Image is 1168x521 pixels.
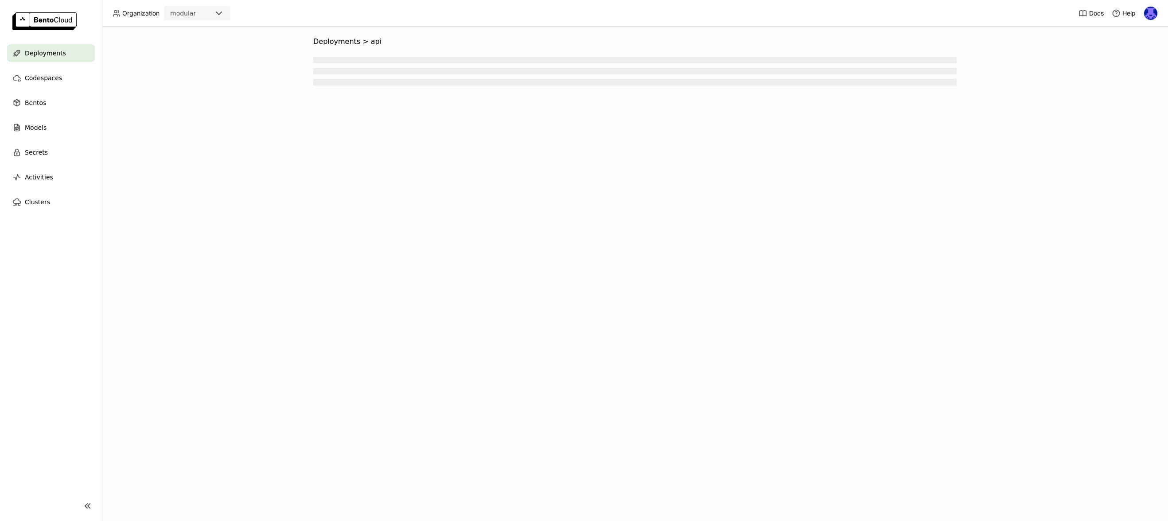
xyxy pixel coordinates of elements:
[122,9,160,17] span: Organization
[7,168,95,186] a: Activities
[313,37,957,46] nav: Breadcrumbs navigation
[25,122,47,133] span: Models
[371,37,382,46] span: api
[7,193,95,211] a: Clusters
[1078,9,1104,18] a: Docs
[25,48,66,58] span: Deployments
[25,73,62,83] span: Codespaces
[1112,9,1136,18] div: Help
[25,172,53,183] span: Activities
[197,9,198,18] input: Selected modular.
[360,37,371,46] span: >
[7,144,95,161] a: Secrets
[1089,9,1104,17] span: Docs
[25,97,46,108] span: Bentos
[25,147,48,158] span: Secrets
[1122,9,1136,17] span: Help
[313,37,360,46] span: Deployments
[12,12,77,30] img: logo
[25,197,50,207] span: Clusters
[7,94,95,112] a: Bentos
[7,119,95,136] a: Models
[1144,7,1157,20] img: Newton Jain
[170,9,196,18] div: modular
